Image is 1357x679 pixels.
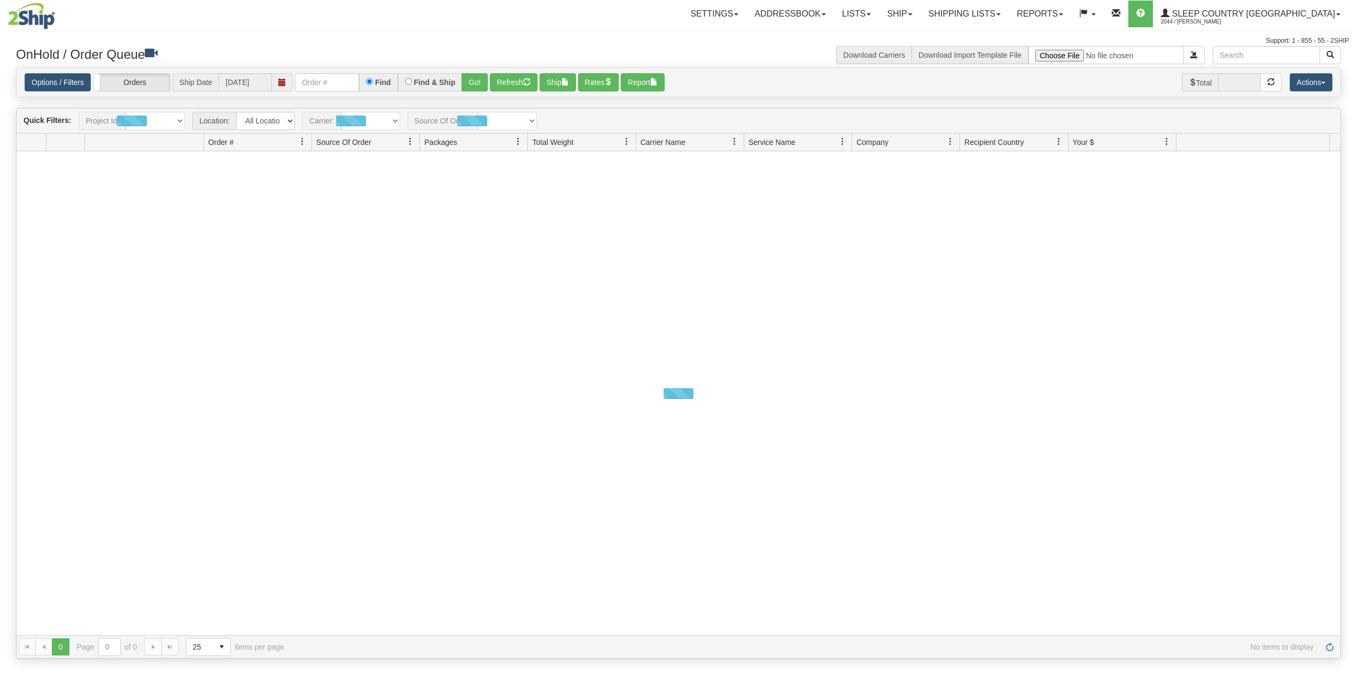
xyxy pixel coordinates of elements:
span: Carrier Name [641,137,685,148]
a: Options / Filters [25,73,91,91]
span: 2044 / [PERSON_NAME] [1161,17,1241,27]
button: Refresh [490,73,537,91]
a: Your $ filter column settings [1158,133,1176,151]
span: select [213,638,230,655]
a: Refresh [1321,638,1338,655]
a: Service Name filter column settings [833,133,852,151]
span: Ship Date [173,73,219,91]
label: Orders [93,74,170,91]
div: Support: 1 - 855 - 55 - 2SHIP [8,36,1349,45]
a: Company filter column settings [941,133,960,151]
span: Location: [192,112,236,130]
button: Search [1320,46,1341,64]
span: 25 [193,642,207,652]
iframe: chat widget [1332,285,1356,394]
a: Shipping lists [921,1,1009,27]
span: Company [856,137,888,148]
span: items per page [186,638,284,656]
span: Order # [208,137,233,148]
a: Addressbook [746,1,834,27]
span: Recipient Country [964,137,1024,148]
label: Find [375,79,391,86]
input: Import [1028,46,1184,64]
img: logo2044.jpg [8,3,55,29]
input: Search [1213,46,1320,64]
span: Sleep Country [GEOGRAPHIC_DATA] [1169,9,1335,18]
button: Rates [578,73,619,91]
button: Actions [1290,73,1332,91]
h3: OnHold / Order Queue [16,46,670,61]
a: Settings [682,1,746,27]
a: Ship [879,1,920,27]
span: Page sizes drop down [186,638,231,656]
label: Find & Ship [414,79,456,86]
button: Go! [462,73,488,91]
button: Ship [540,73,576,91]
span: Service Name [748,137,796,148]
a: Source Of Order filter column settings [401,133,419,151]
span: Your $ [1073,137,1094,148]
a: Download Import Template File [918,51,1021,59]
span: No items to display [299,643,1314,651]
a: Reports [1009,1,1071,27]
a: Total Weight filter column settings [618,133,636,151]
a: Recipient Country filter column settings [1050,133,1068,151]
a: Packages filter column settings [509,133,527,151]
span: Total Weight [532,137,573,148]
button: Report [621,73,665,91]
a: Carrier Name filter column settings [726,133,744,151]
a: Order # filter column settings [293,133,311,151]
input: Order # [295,73,359,91]
div: grid toolbar [17,109,1340,134]
span: Page 0 [52,638,69,655]
span: Packages [424,137,457,148]
span: Page of 0 [77,638,137,656]
a: Sleep Country [GEOGRAPHIC_DATA] 2044 / [PERSON_NAME] [1153,1,1348,27]
label: Quick Filters: [24,115,71,126]
span: Source Of Order [316,137,371,148]
a: Lists [834,1,879,27]
a: Download Carriers [843,51,905,59]
span: Total [1182,73,1219,91]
